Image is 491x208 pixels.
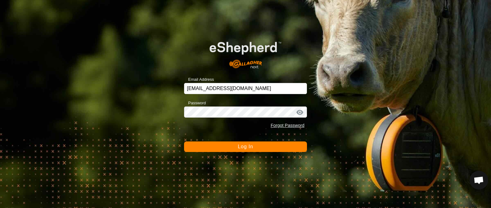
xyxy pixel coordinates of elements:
[271,123,304,128] a: Forgot Password
[184,100,206,106] label: Password
[196,32,295,73] img: E-shepherd Logo
[470,171,488,189] a: Open chat
[184,83,307,94] input: Email Address
[238,144,253,149] span: Log In
[184,141,307,152] button: Log In
[184,76,214,83] label: Email Address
